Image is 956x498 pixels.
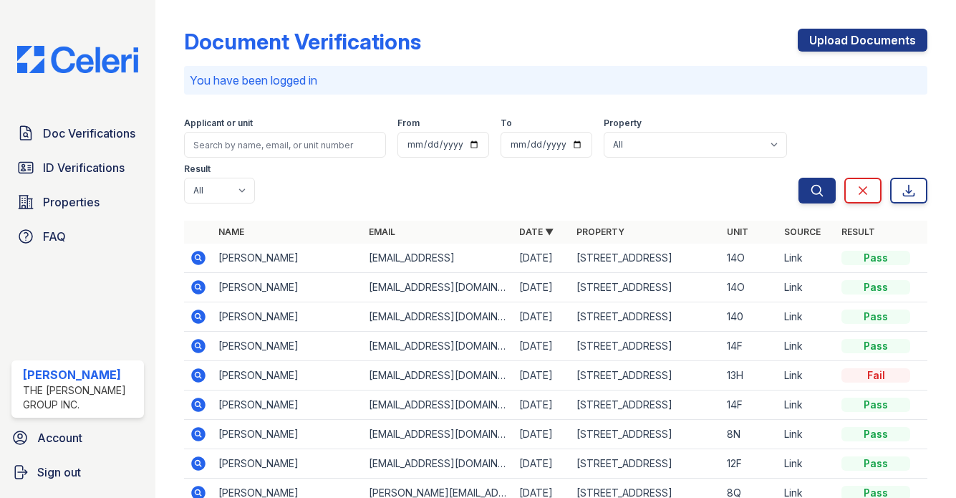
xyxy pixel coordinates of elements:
[397,118,420,129] label: From
[6,423,150,452] a: Account
[43,125,135,142] span: Doc Verifications
[184,132,386,158] input: Search by name, email, or unit number
[841,398,910,412] div: Pass
[213,302,363,332] td: [PERSON_NAME]
[721,391,778,420] td: 14F
[190,72,922,89] p: You have been logged in
[571,273,721,302] td: [STREET_ADDRESS]
[841,251,910,265] div: Pass
[363,302,513,332] td: [EMAIL_ADDRESS][DOMAIN_NAME]
[778,332,836,361] td: Link
[363,420,513,449] td: [EMAIL_ADDRESS][DOMAIN_NAME]
[11,188,144,216] a: Properties
[363,273,513,302] td: [EMAIL_ADDRESS][DOMAIN_NAME]
[778,420,836,449] td: Link
[841,368,910,383] div: Fail
[369,226,395,237] a: Email
[576,226,624,237] a: Property
[513,420,571,449] td: [DATE]
[721,420,778,449] td: 8N
[841,310,910,324] div: Pass
[841,456,910,471] div: Pass
[501,118,512,129] label: To
[571,420,721,449] td: [STREET_ADDRESS]
[513,302,571,332] td: [DATE]
[778,244,836,273] td: Link
[721,449,778,479] td: 12F
[23,366,138,383] div: [PERSON_NAME]
[218,226,244,237] a: Name
[363,449,513,479] td: [EMAIL_ADDRESS][DOMAIN_NAME]
[721,273,778,302] td: 14O
[23,383,138,412] div: The [PERSON_NAME] Group Inc.
[43,159,125,176] span: ID Verifications
[841,226,875,237] a: Result
[11,119,144,148] a: Doc Verifications
[213,244,363,273] td: [PERSON_NAME]
[6,46,150,73] img: CE_Logo_Blue-a8612792a0a2168367f1c8372b55b34899dd931a85d93a1a3d3e32e68fde9ad4.png
[571,244,721,273] td: [STREET_ADDRESS]
[184,163,211,175] label: Result
[571,391,721,420] td: [STREET_ADDRESS]
[721,302,778,332] td: 140
[721,361,778,391] td: 13H
[571,332,721,361] td: [STREET_ADDRESS]
[513,361,571,391] td: [DATE]
[841,427,910,441] div: Pass
[513,273,571,302] td: [DATE]
[513,391,571,420] td: [DATE]
[798,29,927,52] a: Upload Documents
[37,464,81,481] span: Sign out
[778,449,836,479] td: Link
[11,153,144,182] a: ID Verifications
[841,280,910,295] div: Pass
[184,29,421,54] div: Document Verifications
[571,449,721,479] td: [STREET_ADDRESS]
[513,449,571,479] td: [DATE]
[213,449,363,479] td: [PERSON_NAME]
[363,361,513,391] td: [EMAIL_ADDRESS][DOMAIN_NAME]
[721,244,778,273] td: 14O
[363,332,513,361] td: [EMAIL_ADDRESS][DOMAIN_NAME]
[571,302,721,332] td: [STREET_ADDRESS]
[213,273,363,302] td: [PERSON_NAME]
[213,332,363,361] td: [PERSON_NAME]
[6,458,150,487] a: Sign out
[43,193,100,211] span: Properties
[784,226,821,237] a: Source
[778,273,836,302] td: Link
[727,226,748,237] a: Unit
[213,391,363,420] td: [PERSON_NAME]
[213,420,363,449] td: [PERSON_NAME]
[778,361,836,391] td: Link
[184,118,253,129] label: Applicant or unit
[571,361,721,391] td: [STREET_ADDRESS]
[519,226,554,237] a: Date ▼
[11,222,144,251] a: FAQ
[213,361,363,391] td: [PERSON_NAME]
[778,302,836,332] td: Link
[43,228,66,245] span: FAQ
[363,391,513,420] td: [EMAIL_ADDRESS][DOMAIN_NAME]
[778,391,836,420] td: Link
[363,244,513,273] td: [EMAIL_ADDRESS]
[513,244,571,273] td: [DATE]
[37,429,82,446] span: Account
[721,332,778,361] td: 14F
[513,332,571,361] td: [DATE]
[841,339,910,353] div: Pass
[604,118,642,129] label: Property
